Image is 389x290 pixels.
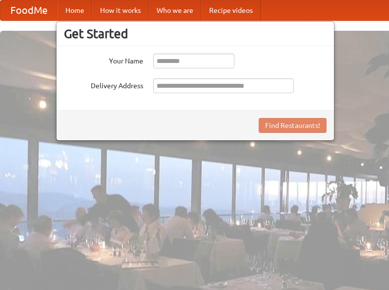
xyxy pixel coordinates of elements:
[64,54,143,66] label: Your Name
[92,0,149,20] a: How it works
[259,118,327,133] button: Find Restaurants!
[64,26,327,41] h3: Get Started
[57,0,92,20] a: Home
[149,0,201,20] a: Who we are
[201,0,261,20] a: Recipe videos
[0,0,57,20] a: FoodMe
[64,78,143,91] label: Delivery Address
